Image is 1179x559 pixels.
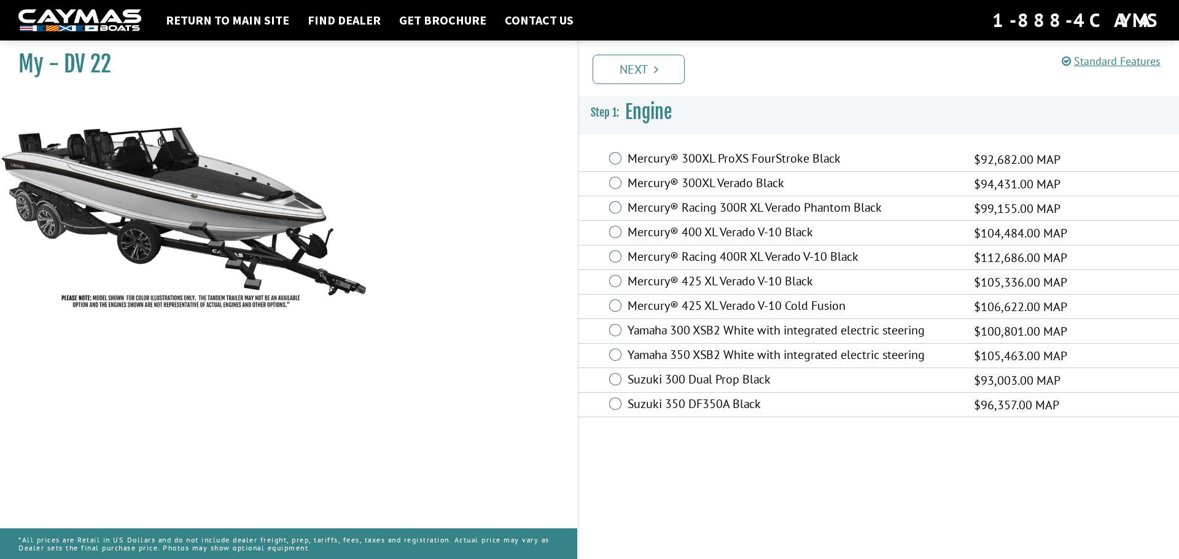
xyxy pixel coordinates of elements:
span: $96,357.00 MAP [974,396,1059,414]
span: $112,686.00 MAP [974,249,1067,267]
label: Mercury® 300XL ProXS FourStroke Black [628,151,959,169]
div: 1-888-4CAYMAS [992,7,1161,34]
span: $99,155.00 MAP [974,199,1060,218]
label: Suzuki 300 Dual Prop Black [628,372,959,390]
a: Get Brochure [393,12,492,28]
a: Next [593,55,685,84]
label: Mercury® 400 XL Verado V-10 Black [628,225,959,242]
img: white-logo-c9c8dbefe5ff5ceceb0f0178aa75bf4bb51f6bca0971e226c86eb53dfe498488.png [18,9,141,32]
span: $93,003.00 MAP [974,371,1060,390]
p: *All prices are Retail in US Dollars and do not include dealer freight, prep, tariffs, fees, taxe... [18,530,559,558]
label: Yamaha 350 XSB2 White with integrated electric steering [628,347,959,365]
a: Return to main site [160,12,295,28]
a: Contact Us [499,12,580,28]
label: Suzuki 350 DF350A Black [628,396,959,414]
h3: Engine [578,90,1179,135]
label: Yamaha 300 XSB2 White with integrated electric steering [628,323,959,341]
a: Standard Features [1062,54,1161,68]
span: $105,463.00 MAP [974,347,1067,365]
span: $100,801.00 MAP [974,322,1067,341]
span: $92,682.00 MAP [974,150,1060,169]
label: Mercury® Racing 400R XL Verado V-10 Black [628,249,959,267]
ul: Pagination [589,53,1179,84]
span: $106,622.00 MAP [974,298,1067,316]
span: $105,336.00 MAP [974,273,1067,291]
label: Mercury® 425 XL Verado V-10 Cold Fusion [628,298,959,316]
label: Mercury® 300XL Verado Black [628,175,959,193]
a: Find Dealer [302,12,387,28]
span: $94,431.00 MAP [974,175,1060,193]
span: $104,484.00 MAP [974,224,1067,242]
label: Mercury® Racing 300R XL Verado Phantom Black [628,200,959,218]
label: Mercury® 425 XL Verado V-10 Black [628,274,959,291]
h1: My - DV 22 [18,50,547,78]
